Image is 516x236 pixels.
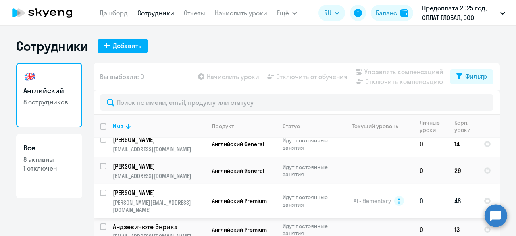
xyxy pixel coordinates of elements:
p: [EMAIL_ADDRESS][DOMAIN_NAME] [113,172,205,180]
span: Английский Premium [212,226,267,233]
h3: Английский [23,86,75,96]
td: 48 [448,184,477,218]
a: [PERSON_NAME] [113,188,205,197]
button: Добавить [98,39,148,53]
a: Дашборд [100,9,128,17]
div: Текущий уровень [345,123,413,130]
p: 8 сотрудников [23,98,75,107]
div: Статус [283,123,300,130]
td: 29 [448,157,477,184]
div: Баланс [376,8,397,18]
p: 1 отключен [23,164,75,173]
a: Начислить уроки [215,9,267,17]
p: Идут постоянные занятия [283,163,338,178]
p: [EMAIL_ADDRESS][DOMAIN_NAME] [113,146,205,153]
span: Английский General [212,167,264,174]
div: Корп. уроки [454,119,477,134]
a: Сотрудники [137,9,174,17]
p: Идут постоянные занятия [283,194,338,208]
span: Вы выбрали: 0 [100,72,144,81]
div: Личные уроки [420,119,447,134]
p: 8 активны [23,155,75,164]
span: Английский Premium [212,197,267,205]
p: [PERSON_NAME] [113,135,204,144]
button: Фильтр [450,69,493,84]
td: 0 [413,157,448,184]
img: balance [400,9,408,17]
div: Имя [113,123,123,130]
h3: Все [23,143,75,153]
span: Английский General [212,140,264,148]
a: Андзевичюте Энрика [113,222,205,231]
p: [PERSON_NAME] [113,162,204,171]
a: Английский8 сотрудников [16,63,82,127]
a: Отчеты [184,9,205,17]
input: Поиск по имени, email, продукту или статусу [100,94,493,111]
div: Фильтр [465,71,487,81]
td: 14 [448,131,477,157]
button: RU [318,5,345,21]
p: Идут постоянные занятия [283,137,338,151]
a: [PERSON_NAME] [113,162,205,171]
span: A1 - Elementary [354,197,391,205]
p: [PERSON_NAME][EMAIL_ADDRESS][DOMAIN_NAME] [113,199,205,213]
div: Добавить [113,41,141,50]
p: [PERSON_NAME] [113,188,204,197]
button: Ещё [277,5,297,21]
td: 0 [413,184,448,218]
img: english [23,70,36,83]
p: Предоплата 2025 год, СПЛАТ ГЛОБАЛ, ООО [422,3,497,23]
h1: Сотрудники [16,38,88,54]
div: Продукт [212,123,234,130]
span: RU [324,8,331,18]
div: Текущий уровень [352,123,398,130]
button: Балансbalance [371,5,413,21]
div: Имя [113,123,205,130]
a: Все8 активны1 отключен [16,134,82,198]
span: Ещё [277,8,289,18]
p: Андзевичюте Энрика [113,222,204,231]
a: [PERSON_NAME] [113,135,205,144]
button: Предоплата 2025 год, СПЛАТ ГЛОБАЛ, ООО [418,3,509,23]
td: 0 [413,131,448,157]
